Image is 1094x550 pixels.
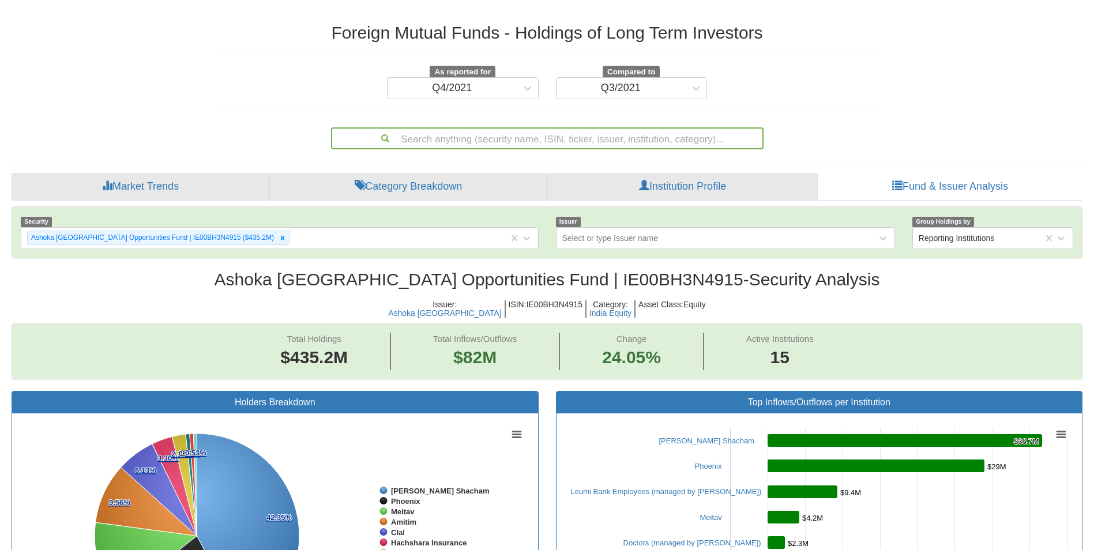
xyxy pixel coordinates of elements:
[12,173,269,201] a: Market Trends
[391,528,405,537] tspan: Clal
[636,300,709,318] h5: Asset Class : Equity
[603,66,660,78] span: Compared to
[565,397,1074,408] h3: Top Inflows/Outflows per Institution
[171,450,193,458] tspan: 2.15%
[391,507,415,516] tspan: Meitav
[912,217,974,227] span: Group Holdings by
[1014,437,1039,446] tspan: $36.7M
[616,334,647,344] span: Change
[562,232,659,244] div: Select or type Issuer name
[385,300,505,318] h5: Issuer :
[287,334,341,344] span: Total Holdings
[182,449,203,457] tspan: 0.60%
[746,345,814,370] span: 15
[602,345,661,370] span: 24.05%
[185,449,206,457] tspan: 0.53%
[556,217,581,227] span: Issuer
[12,270,1082,289] h2: Ashoka [GEOGRAPHIC_DATA] Opportunities Fund | IE00BH3N4915 - Security Analysis
[589,309,631,318] button: India Equity
[587,300,636,318] h5: Category :
[179,449,200,458] tspan: 0.62%
[802,514,823,522] tspan: $4.2M
[157,454,179,462] tspan: 3.30%
[453,348,497,367] span: $82M
[135,466,156,474] tspan: 6.13%
[987,462,1006,471] tspan: $29M
[21,217,52,227] span: Security
[788,539,809,548] tspan: $2.3M
[391,497,420,506] tspan: Phoenix
[695,462,722,470] a: Phoenix
[280,348,348,367] span: $435.2M
[391,487,489,495] tspan: [PERSON_NAME] Shacham
[28,231,276,244] div: Ashoka [GEOGRAPHIC_DATA] Opportunities Fund | IE00BH3N4915 ($435.2M)
[818,173,1082,201] a: Fund & Issuer Analysis
[601,82,641,94] div: Q3/2021
[269,173,547,201] a: Category Breakdown
[840,488,861,497] tspan: $9.4M
[919,232,995,244] div: Reporting Institutions
[332,129,762,148] div: Search anything (security name, ISIN, ticker, issuer, institution, category)...
[659,436,754,445] a: [PERSON_NAME] Shacham
[388,309,501,318] button: Ashoka [GEOGRAPHIC_DATA]
[433,334,517,344] span: Total Inflows/Outflows
[391,518,416,526] tspan: Amitim
[506,300,587,318] h5: ISIN : IE00BH3N4915
[109,498,130,507] tspan: 9.56%
[430,66,495,78] span: As reported for
[391,538,467,547] tspan: Hachshara Insurance
[432,82,472,94] div: Q4/2021
[571,487,762,496] a: Leumi Bank Employees (managed by [PERSON_NAME])
[219,23,876,42] h2: Foreign Mutual Funds - Holdings of Long Term Investors
[21,397,529,408] h3: Holders Breakdown
[746,334,814,344] span: Active Institutions
[547,173,818,201] a: Institution Profile
[266,513,292,522] tspan: 42.35%
[623,538,761,547] a: Doctors (managed by [PERSON_NAME])
[700,513,722,522] a: Meitav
